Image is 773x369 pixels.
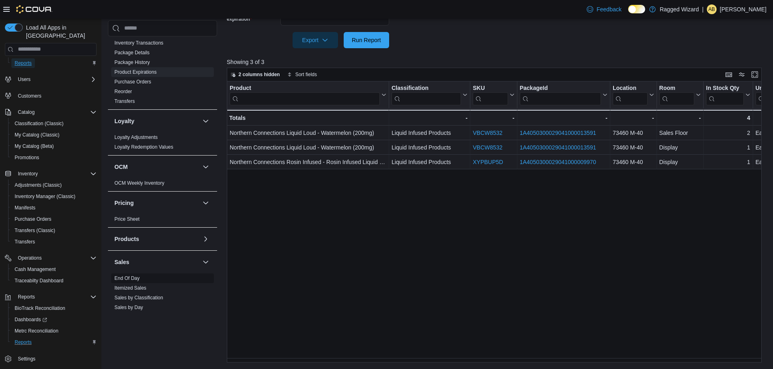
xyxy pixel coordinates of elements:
[114,180,164,186] span: OCM Weekly Inventory
[11,226,97,235] span: Transfers (Classic)
[15,205,35,211] span: Manifests
[15,132,60,138] span: My Catalog (Classic)
[114,69,157,75] span: Product Expirations
[18,294,35,300] span: Reports
[114,60,150,65] a: Package History
[8,264,100,275] button: Cash Management
[473,84,508,105] div: SKU URL
[392,84,467,105] button: Classification
[2,291,100,303] button: Reports
[284,70,320,79] button: Sort fields
[8,314,100,325] a: Dashboards
[613,84,654,105] button: Location
[15,305,65,311] span: BioTrack Reconciliation
[15,91,45,101] a: Customers
[230,84,386,105] button: Product
[737,70,747,79] button: Display options
[114,258,129,266] h3: Sales
[750,70,760,79] button: Enter fullscreen
[114,98,135,104] a: Transfers
[659,157,700,167] div: Display
[114,304,143,311] span: Sales by Day
[15,239,35,245] span: Transfers
[230,128,386,138] div: Northern Connections Liquid Loud - Watermelon (200mg)
[15,354,97,364] span: Settings
[473,144,502,151] a: VBCW8532
[295,71,317,78] span: Sort fields
[11,264,97,274] span: Cash Management
[15,75,34,84] button: Users
[11,58,35,68] a: Reports
[108,214,217,227] div: Pricing
[15,277,63,284] span: Traceabilty Dashboard
[392,84,461,105] div: Classification
[114,117,134,125] h3: Loyalty
[628,5,645,13] input: Dark Mode
[15,169,41,179] button: Inventory
[352,36,381,44] span: Run Report
[227,58,767,66] p: Showing 3 of 3
[706,84,744,105] div: In Stock Qty
[720,4,767,14] p: [PERSON_NAME]
[11,153,97,162] span: Promotions
[11,264,59,274] a: Cash Management
[613,157,654,167] div: 73460 M-40
[114,285,146,291] a: Itemized Sales
[15,216,52,222] span: Purchase Orders
[15,193,75,200] span: Inventory Manager (Classic)
[18,356,35,362] span: Settings
[8,129,100,141] button: My Catalog (Classic)
[18,93,41,99] span: Customers
[659,84,694,92] div: Room
[702,4,704,14] p: |
[11,276,67,286] a: Traceabilty Dashboard
[706,143,750,152] div: 1
[8,202,100,213] button: Manifests
[239,71,280,78] span: 2 columns hidden
[11,326,97,336] span: Metrc Reconciliation
[11,337,35,347] a: Reports
[659,84,700,105] button: Room
[519,84,601,92] div: PackageId
[15,227,55,234] span: Transfers (Classic)
[660,4,699,14] p: Ragged Wizard
[15,60,32,66] span: Reports
[114,294,163,301] span: Sales by Classification
[229,113,386,123] div: Totals
[392,84,461,92] div: Classification
[8,118,100,129] button: Classification (Classic)
[706,157,750,167] div: 1
[114,134,158,141] span: Loyalty Adjustments
[114,235,139,243] h3: Products
[11,226,58,235] a: Transfers (Classic)
[8,275,100,286] button: Traceabilty Dashboard
[201,257,211,267] button: Sales
[596,5,621,13] span: Feedback
[519,84,601,105] div: Package URL
[2,107,100,118] button: Catalog
[15,182,62,188] span: Adjustments (Classic)
[11,303,69,313] a: BioTrack Reconciliation
[8,225,100,236] button: Transfers (Classic)
[8,191,100,202] button: Inventory Manager (Classic)
[2,74,100,85] button: Users
[15,143,54,149] span: My Catalog (Beta)
[11,119,97,128] span: Classification (Classic)
[706,84,750,105] button: In Stock Qty
[11,326,62,336] a: Metrc Reconciliation
[613,113,654,123] div: -
[8,141,100,152] button: My Catalog (Beta)
[114,40,164,46] a: Inventory Transactions
[11,119,67,128] a: Classification (Classic)
[114,144,173,150] span: Loyalty Redemption Values
[473,84,508,92] div: SKU
[11,237,97,247] span: Transfers
[114,275,140,282] span: End Of Day
[659,113,700,123] div: -
[114,79,151,85] a: Purchase Orders
[108,132,217,155] div: Loyalty
[15,354,39,364] a: Settings
[201,116,211,126] button: Loyalty
[201,234,211,244] button: Products
[613,128,654,138] div: 73460 M-40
